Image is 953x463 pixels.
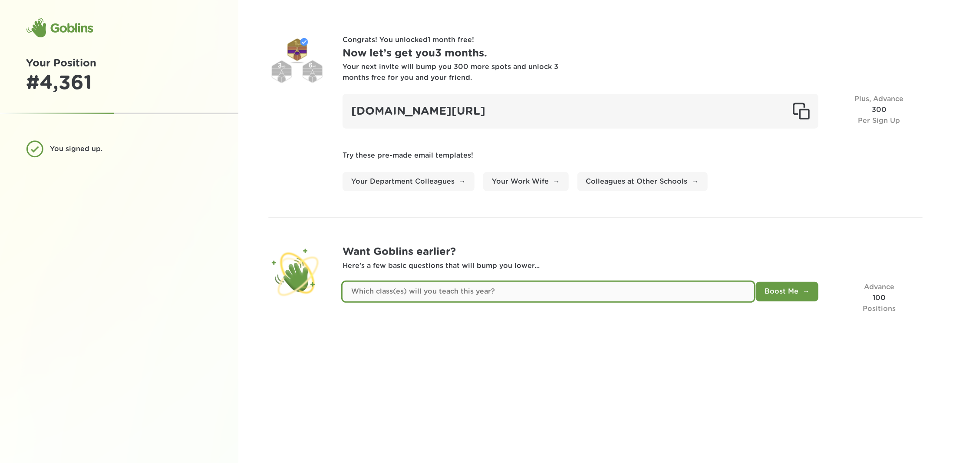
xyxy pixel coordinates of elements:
[483,172,569,192] a: Your Work Wife
[343,172,475,192] a: Your Department Colleagues
[343,62,560,83] div: Your next invite will bump you 300 more spots and unlock 3 months free for you and your friend.
[343,282,754,301] input: Which class(es) will you teach this year?
[863,305,896,312] span: Positions
[864,284,894,291] span: Advance
[343,94,818,129] div: [DOMAIN_NAME][URL]
[855,96,904,103] span: Plus, Advance
[577,172,708,192] a: Colleagues at Other Schools
[858,117,900,124] span: Per Sign Up
[343,150,923,161] p: Try these pre-made email templates!
[26,72,212,95] div: # 4,361
[756,282,818,301] button: Boost Me
[343,244,923,260] h1: Want Goblins earlier?
[343,35,923,46] p: Congrats! You unlocked 1 month free !
[26,17,93,38] div: Goblins
[50,144,206,155] div: You signed up.
[343,46,923,62] h1: Now let’s get you 3 months .
[836,94,923,129] div: 300
[26,56,212,72] h1: Your Position
[836,282,923,314] div: 100
[343,261,923,271] p: Here’s a few basic questions that will bump you lower...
